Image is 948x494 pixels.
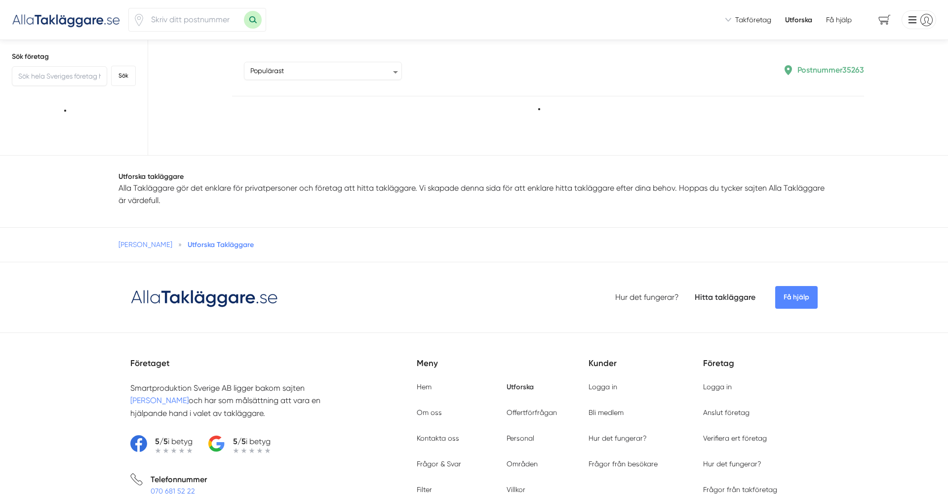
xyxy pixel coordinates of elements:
[507,409,557,416] a: Offertförfrågan
[130,286,278,309] img: Logotyp Alla Takläggare
[785,15,812,25] a: Utforska
[695,292,755,302] a: Hitta takläggare
[233,437,246,446] strong: 5/5
[417,383,432,391] a: Hem
[155,435,193,448] p: i betyg
[111,66,136,86] button: Sök
[130,473,143,486] svg: Telefon
[735,15,771,25] span: Takföretag
[178,240,182,249] span: »
[151,473,207,486] p: Telefonnummer
[703,383,732,391] a: Logga in
[188,240,254,249] a: Utforska Takläggare
[130,382,352,419] p: Smartproduktion Sverige AB ligger bakom sajten och har som målsättning att vara en hjälpande hand...
[417,409,442,416] a: Om oss
[417,460,461,468] a: Frågor & Svar
[417,357,589,382] h5: Meny
[12,52,136,62] h5: Sök företag
[507,382,534,391] a: Utforska
[703,357,818,382] h5: Företag
[133,14,145,26] span: Klicka för att använda din position.
[871,11,898,29] span: navigation-cart
[208,435,271,453] a: 5/5i betyg
[507,434,534,442] a: Personal
[507,460,538,468] a: Områden
[118,241,172,248] a: [PERSON_NAME]
[589,434,647,442] a: Hur det fungerar?
[118,171,829,181] h1: Utforska takläggare
[233,435,271,448] p: i betyg
[130,396,189,405] a: [PERSON_NAME]
[826,15,852,25] span: Få hjälp
[797,64,864,76] p: Postnummer 35263
[589,460,658,468] a: Frågor från besökare
[703,486,777,494] a: Frågor från takföretag
[589,409,624,416] a: Bli medlem
[130,357,417,382] h5: Företaget
[145,8,244,31] input: Skriv ditt postnummer
[244,11,262,29] button: Sök med postnummer
[615,292,679,302] a: Hur det fungerar?
[130,435,193,453] a: 5/5i betyg
[12,66,107,86] input: Sök hela Sveriges företag här...
[133,14,145,26] svg: Pin / Karta
[12,11,120,28] img: Alla Takläggare
[589,357,703,382] h5: Kunder
[118,240,829,249] nav: Breadcrumb
[589,383,617,391] a: Logga in
[417,434,459,442] a: Kontakta oss
[775,286,818,309] span: Få hjälp
[703,460,761,468] a: Hur det fungerar?
[155,437,168,446] strong: 5/5
[118,182,829,207] p: Alla Takläggare gör det enklare för privatpersoner och företag att hitta takläggare. Vi skapade d...
[703,434,767,442] a: Verifiera ert företag
[703,409,750,416] a: Anslut företag
[417,486,432,494] a: Filter
[507,486,525,494] a: Villkor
